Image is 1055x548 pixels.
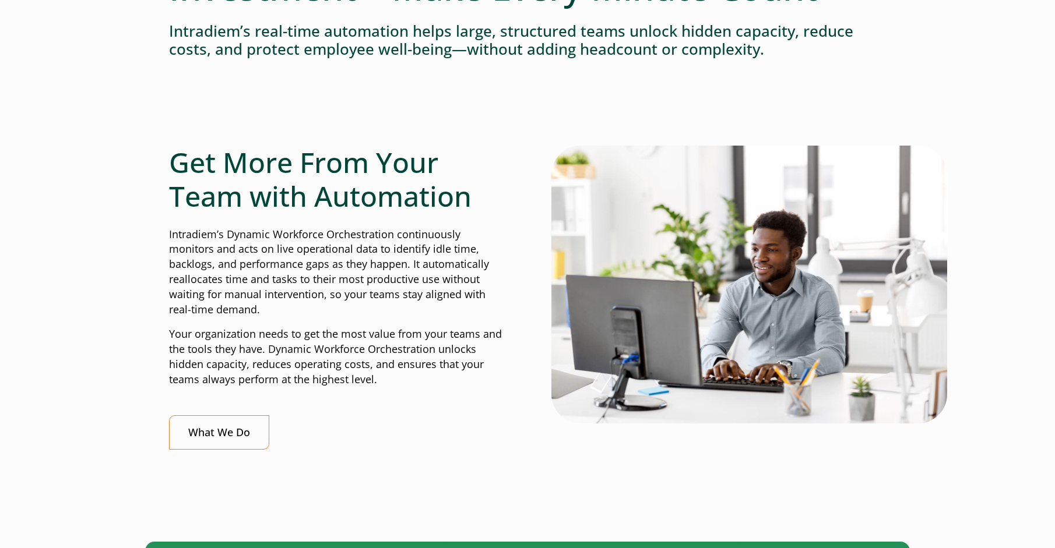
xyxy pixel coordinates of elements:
[169,327,504,387] p: Your organization needs to get the most value from your teams and the tools they have. Dynamic Wo...
[169,146,504,213] h2: Get More From Your Team with Automation
[169,415,269,450] a: What We Do
[169,22,886,58] h4: Intradiem’s real-time automation helps large, structured teams unlock hidden capacity, reduce cos...
[551,146,947,423] img: Man typing on computer with real-time automation
[169,227,504,317] p: Intradiem’s Dynamic Workforce Orchestration continuously monitors and acts on live operational da...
